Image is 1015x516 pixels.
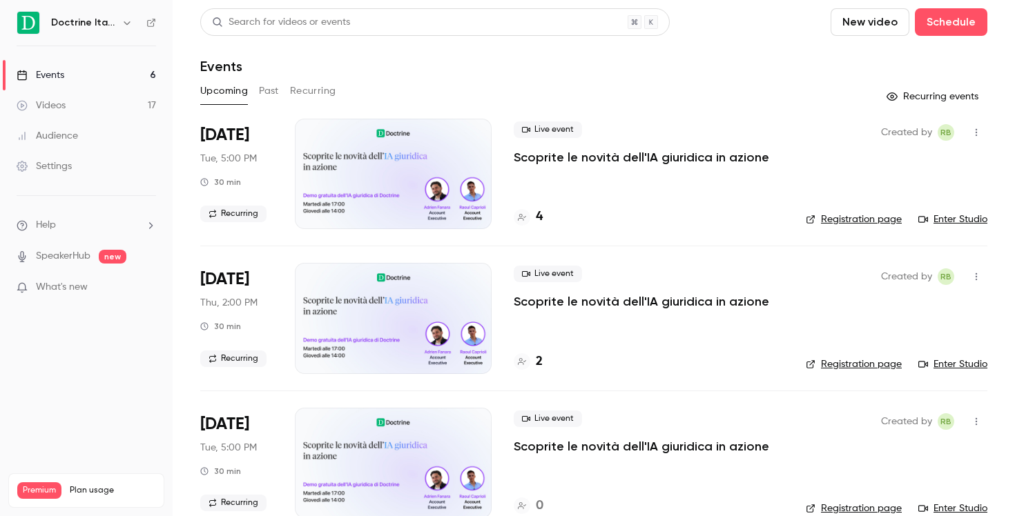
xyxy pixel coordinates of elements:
[514,121,582,138] span: Live event
[200,177,241,188] div: 30 min
[200,268,249,290] span: [DATE]
[36,218,56,232] span: Help
[17,218,156,232] li: help-dropdown-opener
[514,208,543,226] a: 4
[200,58,242,75] h1: Events
[514,410,582,427] span: Live event
[514,149,769,166] a: Scoprite le novità dell'IA giuridica in azione
[17,129,78,143] div: Audience
[940,124,951,141] span: RB
[940,268,951,285] span: RB
[70,485,155,496] span: Plan usage
[915,8,987,36] button: Schedule
[880,86,987,108] button: Recurring events
[881,268,932,285] span: Created by
[514,266,582,282] span: Live event
[36,249,90,264] a: SpeakerHub
[938,268,954,285] span: Romain Ballereau
[200,441,257,455] span: Tue, 5:00 PM
[536,353,543,371] h4: 2
[514,293,769,310] a: Scoprite le novità dell'IA giuridica in azione
[17,12,39,34] img: Doctrine Italia
[200,119,273,229] div: Sep 30 Tue, 5:00 PM (Europe/Paris)
[536,497,543,515] h4: 0
[938,413,954,430] span: Romain Ballereau
[918,212,987,226] a: Enter Studio
[17,482,61,499] span: Premium
[514,438,769,455] a: Scoprite le novità dell'IA giuridica in azione
[139,281,156,294] iframe: Noticeable Trigger
[200,466,241,477] div: 30 min
[17,99,66,112] div: Videos
[36,280,88,295] span: What's new
[200,296,258,310] span: Thu, 2:00 PM
[536,208,543,226] h4: 4
[200,206,267,222] span: Recurring
[806,357,902,371] a: Registration page
[259,80,279,102] button: Past
[514,497,543,515] a: 0
[200,263,273,373] div: Oct 2 Thu, 2:00 PM (Europe/Paris)
[212,15,350,30] div: Search for videos or events
[200,350,267,367] span: Recurring
[200,495,267,511] span: Recurring
[938,124,954,141] span: Romain Ballereau
[200,152,257,166] span: Tue, 5:00 PM
[918,502,987,515] a: Enter Studio
[200,80,248,102] button: Upcoming
[881,124,932,141] span: Created by
[200,321,241,332] div: 30 min
[17,159,72,173] div: Settings
[881,413,932,430] span: Created by
[200,413,249,435] span: [DATE]
[831,8,909,36] button: New video
[806,502,902,515] a: Registration page
[290,80,336,102] button: Recurring
[806,212,902,226] a: Registration page
[200,124,249,146] span: [DATE]
[99,250,126,264] span: new
[940,413,951,430] span: RB
[918,357,987,371] a: Enter Studio
[51,16,116,30] h6: Doctrine Italia
[17,68,64,82] div: Events
[514,353,543,371] a: 2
